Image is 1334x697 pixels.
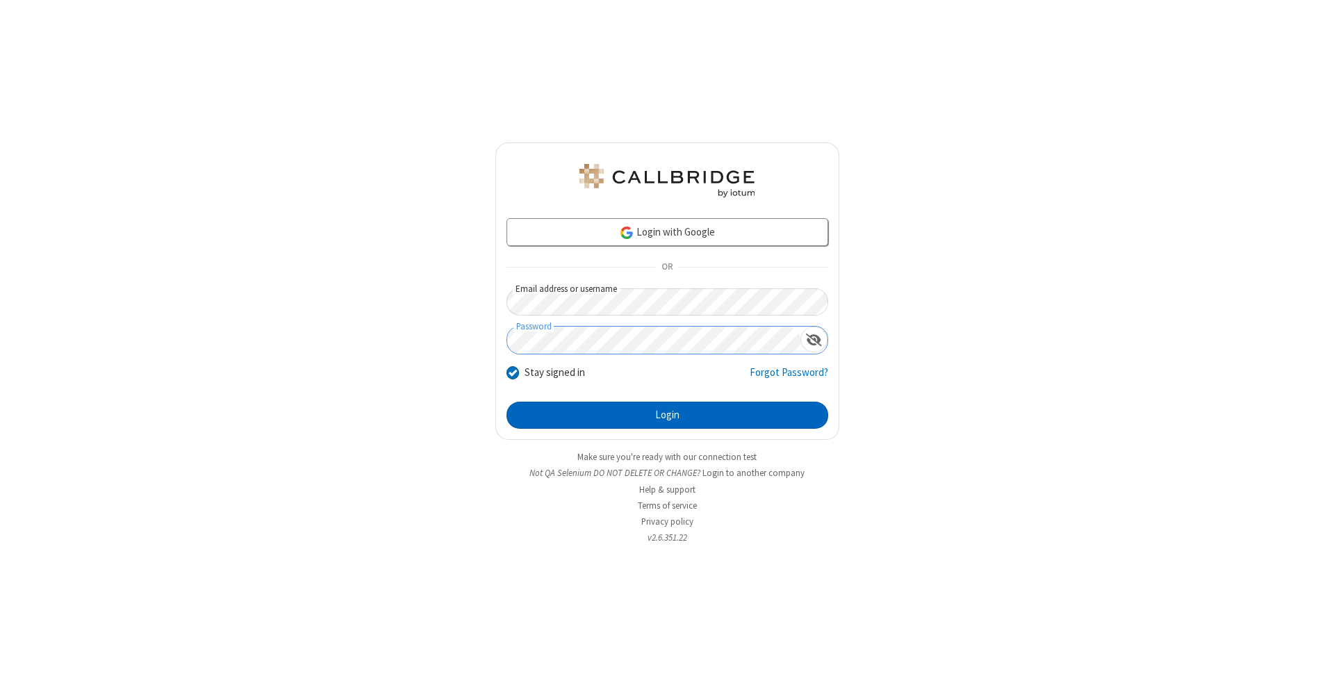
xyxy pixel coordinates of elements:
[507,288,828,315] input: Email address or username
[507,402,828,429] button: Login
[656,258,678,277] span: OR
[619,225,634,240] img: google-icon.png
[577,164,757,197] img: QA Selenium DO NOT DELETE OR CHANGE
[638,500,697,511] a: Terms of service
[702,466,805,479] button: Login to another company
[641,516,693,527] a: Privacy policy
[525,365,585,381] label: Stay signed in
[577,451,757,463] a: Make sure you're ready with our connection test
[507,218,828,246] a: Login with Google
[495,531,839,544] li: v2.6.351.22
[495,466,839,479] li: Not QA Selenium DO NOT DELETE OR CHANGE?
[639,484,695,495] a: Help & support
[750,365,828,391] a: Forgot Password?
[507,327,800,354] input: Password
[800,327,827,352] div: Show password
